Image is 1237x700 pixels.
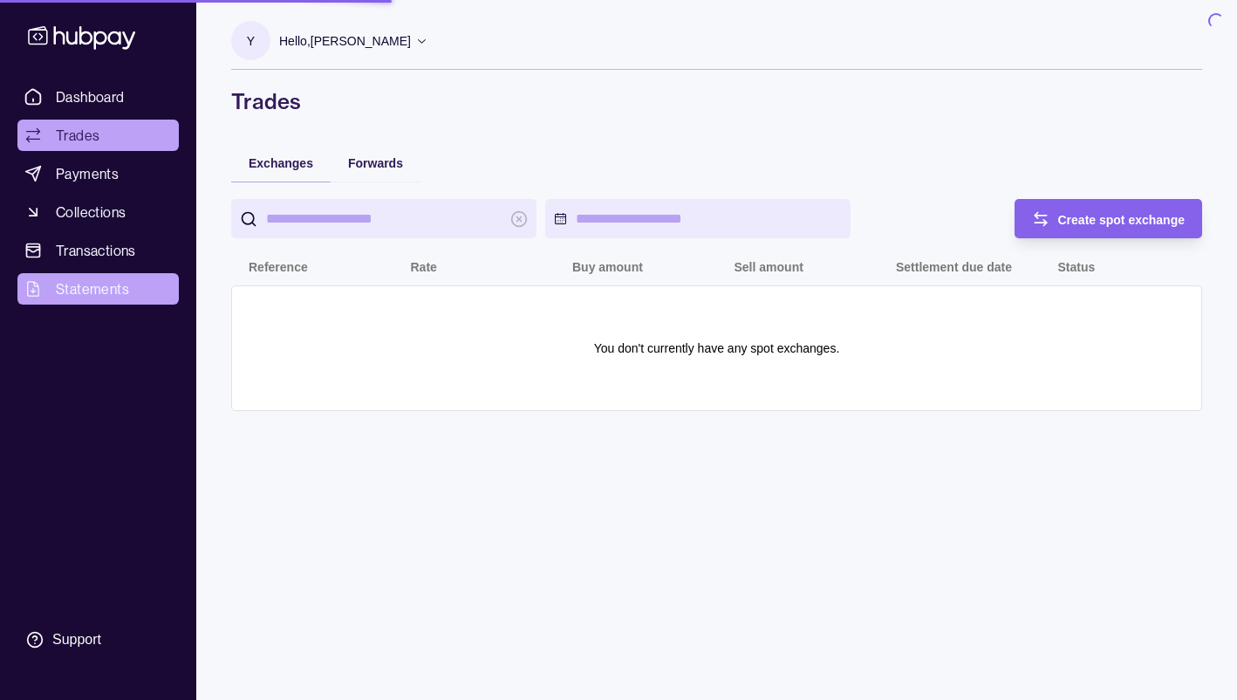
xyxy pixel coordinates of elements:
[279,31,411,51] p: Hello, [PERSON_NAME]
[56,202,126,223] span: Collections
[249,156,313,170] span: Exchanges
[17,235,179,266] a: Transactions
[249,260,308,274] p: Reference
[17,158,179,189] a: Payments
[247,31,255,51] p: Y
[17,81,179,113] a: Dashboard
[1058,213,1186,227] span: Create spot exchange
[1058,260,1096,274] p: Status
[17,120,179,151] a: Trades
[56,240,136,261] span: Transactions
[348,156,403,170] span: Forwards
[572,260,643,274] p: Buy amount
[52,630,101,649] div: Support
[411,260,437,274] p: Rate
[594,339,840,358] p: You don't currently have any spot exchanges.
[56,86,125,107] span: Dashboard
[896,260,1012,274] p: Settlement due date
[266,199,502,238] input: search
[17,273,179,305] a: Statements
[231,87,1202,115] h1: Trades
[1015,199,1203,238] button: Create spot exchange
[56,163,119,184] span: Payments
[17,621,179,658] a: Support
[735,260,803,274] p: Sell amount
[17,196,179,228] a: Collections
[56,278,129,299] span: Statements
[56,125,99,146] span: Trades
